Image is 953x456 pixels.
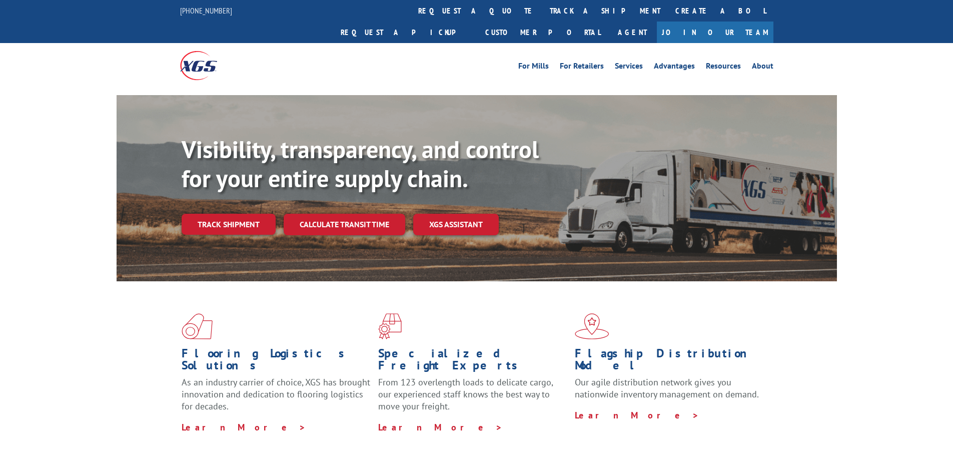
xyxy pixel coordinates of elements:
img: xgs-icon-total-supply-chain-intelligence-red [182,313,213,339]
a: Services [615,62,643,73]
a: Learn More > [182,421,306,433]
h1: Flagship Distribution Model [575,347,764,376]
a: Track shipment [182,214,276,235]
span: As an industry carrier of choice, XGS has brought innovation and dedication to flooring logistics... [182,376,370,412]
a: Learn More > [378,421,503,433]
h1: Specialized Freight Experts [378,347,567,376]
span: Our agile distribution network gives you nationwide inventory management on demand. [575,376,759,400]
p: From 123 overlength loads to delicate cargo, our experienced staff knows the best way to move you... [378,376,567,421]
a: Advantages [654,62,695,73]
a: For Retailers [560,62,604,73]
img: xgs-icon-flagship-distribution-model-red [575,313,609,339]
b: Visibility, transparency, and control for your entire supply chain. [182,134,539,194]
h1: Flooring Logistics Solutions [182,347,371,376]
a: About [752,62,773,73]
a: Resources [706,62,741,73]
a: Customer Portal [478,22,608,43]
a: Learn More > [575,409,699,421]
a: Calculate transit time [284,214,405,235]
a: Agent [608,22,657,43]
a: For Mills [518,62,549,73]
a: Request a pickup [333,22,478,43]
a: Join Our Team [657,22,773,43]
img: xgs-icon-focused-on-flooring-red [378,313,402,339]
a: XGS ASSISTANT [413,214,499,235]
a: [PHONE_NUMBER] [180,6,232,16]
